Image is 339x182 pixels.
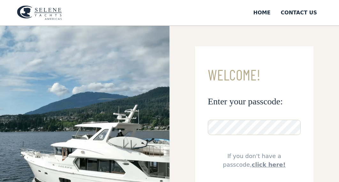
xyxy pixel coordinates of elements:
h3: Enter your passcode: [208,96,301,107]
a: click here! [252,161,286,168]
div: Home [253,9,271,17]
h3: Welcome! [208,67,301,83]
div: Contact US [281,9,317,17]
img: logo [17,5,62,20]
div: If you don't have a passcode, [208,152,301,169]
